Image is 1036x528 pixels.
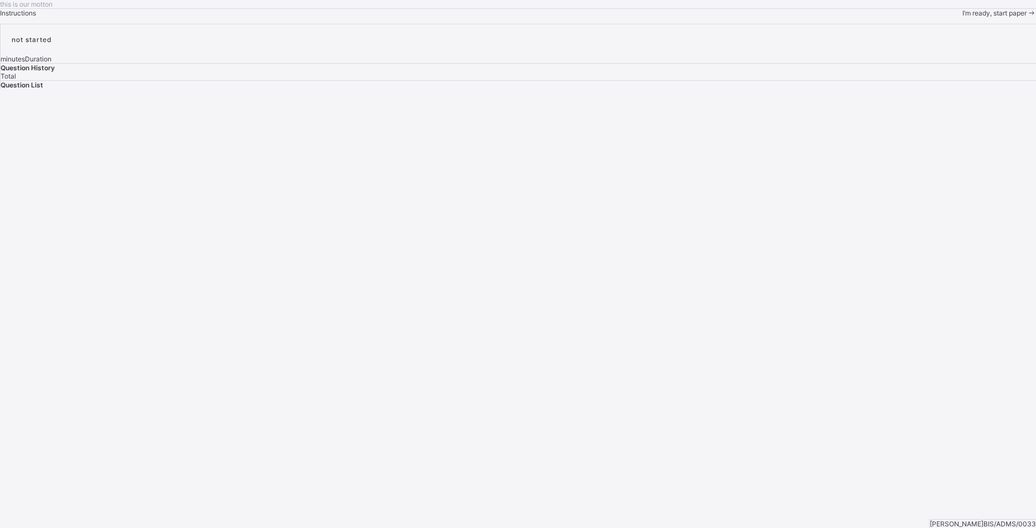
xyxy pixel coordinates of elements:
[962,9,1027,17] span: I’m ready, start paper
[983,520,1036,528] span: BIS/ADMS/0033
[1,81,43,89] span: Question List
[25,55,51,63] span: Duration
[1,55,25,63] span: minutes
[12,35,52,44] span: not started
[1,64,55,72] span: Question History
[930,520,983,528] span: [PERSON_NAME]
[1,72,16,80] span: Total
